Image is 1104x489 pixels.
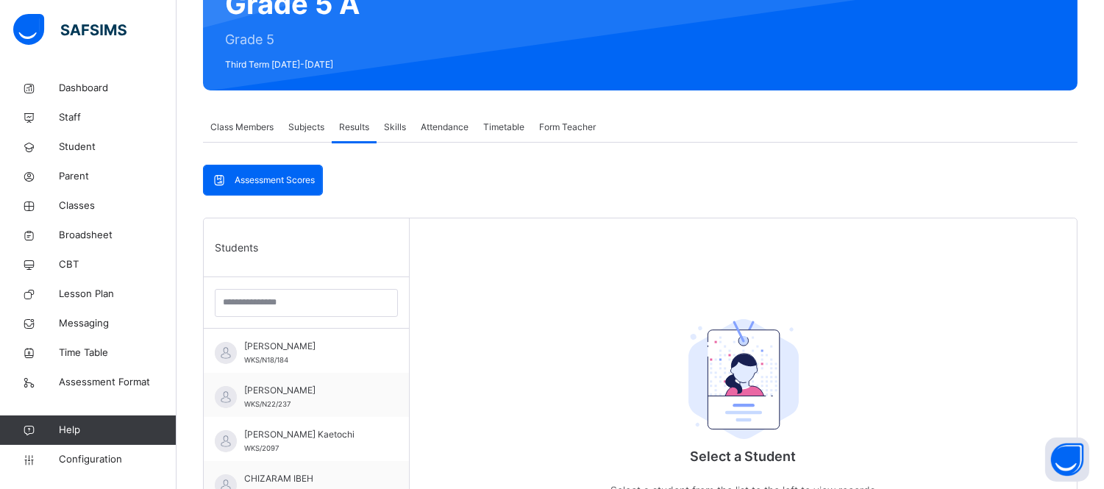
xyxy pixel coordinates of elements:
[421,121,469,134] span: Attendance
[59,316,177,331] span: Messaging
[244,400,291,408] span: WKS/N22/237
[215,342,237,364] img: default.svg
[244,340,376,353] span: [PERSON_NAME]
[59,257,177,272] span: CBT
[1045,438,1089,482] button: Open asap
[244,444,279,452] span: WKS/2097
[210,121,274,134] span: Class Members
[244,356,288,364] span: WKS/N18/184
[59,287,177,301] span: Lesson Plan
[59,228,177,243] span: Broadsheet
[483,121,524,134] span: Timetable
[215,240,258,255] span: Students
[244,428,376,441] span: [PERSON_NAME] Kaetochi
[688,319,799,440] img: student.207b5acb3037b72b59086e8b1a17b1d0.svg
[215,386,237,408] img: default.svg
[235,174,315,187] span: Assessment Scores
[244,384,376,397] span: [PERSON_NAME]
[59,110,177,125] span: Staff
[13,14,127,45] img: safsims
[288,121,324,134] span: Subjects
[339,121,369,134] span: Results
[215,430,237,452] img: default.svg
[611,446,876,466] p: Select a Student
[59,452,176,467] span: Configuration
[59,169,177,184] span: Parent
[59,140,177,154] span: Student
[59,199,177,213] span: Classes
[611,282,876,311] div: Select a Student
[59,81,177,96] span: Dashboard
[59,346,177,360] span: Time Table
[59,375,177,390] span: Assessment Format
[539,121,596,134] span: Form Teacher
[244,472,376,485] span: CHIZARAM IBEH
[59,423,176,438] span: Help
[384,121,406,134] span: Skills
